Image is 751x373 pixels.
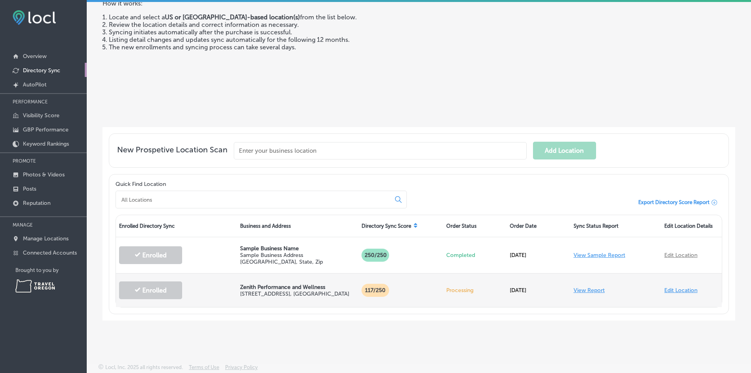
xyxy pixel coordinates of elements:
[510,287,526,294] font: [DATE]
[446,223,477,229] font: Order Status
[23,171,65,178] font: Photos & Videos
[23,249,77,256] font: Connected Accounts
[23,186,36,192] font: Posts
[116,181,166,187] font: Quick Find Location
[109,43,296,51] font: The new enrollments and syncing process can take several days.
[109,21,299,28] font: Review the location details and correct information as necessary.
[574,252,625,259] a: View Sample Report
[109,36,350,43] font: Listing detail changes and updates sync automatically for the following 12 months.
[533,142,596,159] button: Add Location
[142,251,167,259] font: Enrolled
[105,364,183,370] font: Locl, Inc. 2025 all rights reserved.
[362,223,411,229] font: Directory Sync Score
[240,223,291,229] font: Business and Address
[365,287,373,294] font: 117
[121,196,389,203] input: All Locations
[13,222,33,228] font: MANAGE
[23,141,69,147] font: Keyword Rankings
[13,158,36,164] font: PROMOTE
[510,223,537,229] font: Order Date
[109,13,165,21] font: Locate and select a
[13,99,48,105] font: PERFORMANCE
[574,223,619,229] font: Sync Status Report
[373,287,386,294] font: /250
[638,199,710,205] font: Export Directory Score Report
[664,223,713,229] font: Edit Location Details
[119,246,182,264] button: Enrolled
[23,53,47,60] font: Overview
[664,287,697,294] a: Edit Location
[240,284,325,291] font: Zenith Performance and Wellness
[119,223,175,229] font: Enrolled Directory Sync
[23,235,69,242] font: Manage Locations
[446,252,475,259] font: Completed
[300,13,357,21] font: from the list below.
[240,259,323,265] font: [GEOGRAPHIC_DATA], State, Zip
[142,287,167,294] font: Enrolled
[574,287,605,294] a: View Report
[545,147,584,154] font: Add Location
[234,142,527,159] input: Enter your business location
[23,200,50,206] font: Reputation
[165,13,300,21] font: US or [GEOGRAPHIC_DATA]-based location(s)
[109,28,292,36] font: Syncing initiates automatically after the purchase is successful.
[664,252,697,259] a: Edit Location
[240,291,290,297] font: [STREET_ADDRESS]
[15,279,55,292] img: Travel Oregon
[290,291,349,297] font: , [GEOGRAPHIC_DATA]
[119,281,182,299] button: Enrolled
[240,245,299,252] font: Sample Business Name
[240,252,303,259] font: Sample Business Address
[117,145,227,154] font: New Prospetive Location Scan
[189,364,219,370] font: Terms of Use
[23,81,47,88] font: AutoPilot
[446,287,473,294] font: Processing
[23,67,60,74] font: Directory Sync
[15,267,59,273] font: Brought to you by
[365,252,387,259] font: 250/250
[225,364,258,370] font: Privacy Policy
[23,112,60,119] font: Visibility Score
[13,10,56,25] img: fda3e92497d09a02dc62c9cd864e3231.png
[23,126,69,133] font: GBP Performance
[510,252,526,259] font: [DATE]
